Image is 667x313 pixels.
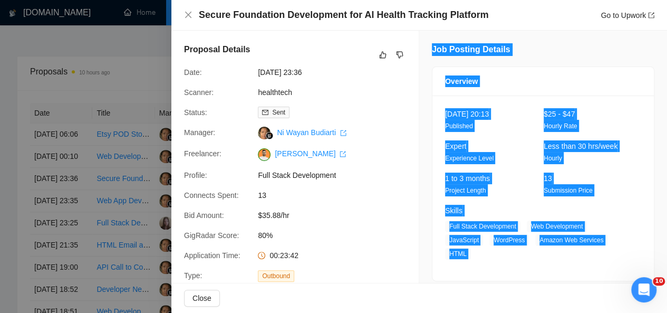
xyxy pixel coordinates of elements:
[272,109,285,116] span: Sent
[184,149,221,158] span: Freelancer:
[258,230,416,241] span: 80%
[544,110,575,118] span: $25 - $47
[258,252,265,259] span: clock-circle
[396,51,403,59] span: dislike
[258,189,416,201] span: 13
[262,109,268,116] span: mail
[184,128,215,137] span: Manager:
[544,155,562,162] span: Hourly
[184,88,214,97] span: Scanner:
[258,169,416,181] span: Full Stack Development
[192,292,211,304] span: Close
[445,174,490,183] span: 1 to 3 months
[258,210,416,221] span: $35.88/hr
[258,88,292,97] a: healthtech
[258,270,294,282] span: Outbound
[184,11,192,19] span: close
[601,11,654,20] a: Go to Upworkexport
[544,122,577,130] span: Hourly Rate
[340,151,346,157] span: export
[445,155,494,162] span: Experience Level
[184,211,224,220] span: Bid Amount:
[184,290,220,307] button: Close
[544,174,552,183] span: 13
[184,191,239,200] span: Connects Spent:
[379,51,386,59] span: like
[277,128,346,137] a: Ni Wayan Budiarti export
[376,49,389,61] button: like
[544,187,593,194] span: Submission Price
[184,43,250,56] h5: Proposal Details
[184,108,207,117] span: Status:
[266,132,273,139] img: gigradar-bm.png
[340,130,346,136] span: export
[489,234,529,246] span: WordPress
[184,11,192,20] button: Close
[269,251,298,260] span: 00:23:42
[258,148,270,161] img: c1NLmzrk-0pBZjOo1nLSJnOz0itNHKTdmMHAt8VIsLFzaWqqsJDJtcFyV3OYvrqgu3
[445,234,483,246] span: JavaScript
[199,8,488,22] h4: Secure Foundation Development for AI Health Tracking Platform
[648,12,654,18] span: export
[544,142,617,150] span: Less than 30 hrs/week
[393,49,406,61] button: dislike
[275,149,346,158] a: [PERSON_NAME] export
[184,231,239,240] span: GigRadar Score:
[527,221,587,232] span: Web Development
[445,206,462,215] span: Skills
[184,251,240,260] span: Application Time:
[445,122,473,130] span: Published
[445,142,466,150] span: Expert
[653,277,665,286] span: 10
[184,271,202,280] span: Type:
[445,248,471,260] span: HTML
[432,43,510,56] h5: Job Posting Details
[535,234,607,246] span: Amazon Web Services
[631,277,656,302] iframe: Intercom live chat
[445,75,478,87] span: Overview
[445,221,520,232] span: Full Stack Development
[184,68,201,77] span: Date:
[184,171,207,179] span: Profile:
[258,67,416,78] span: [DATE] 23:36
[445,187,486,194] span: Project Length
[445,110,489,118] span: [DATE] 20:13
